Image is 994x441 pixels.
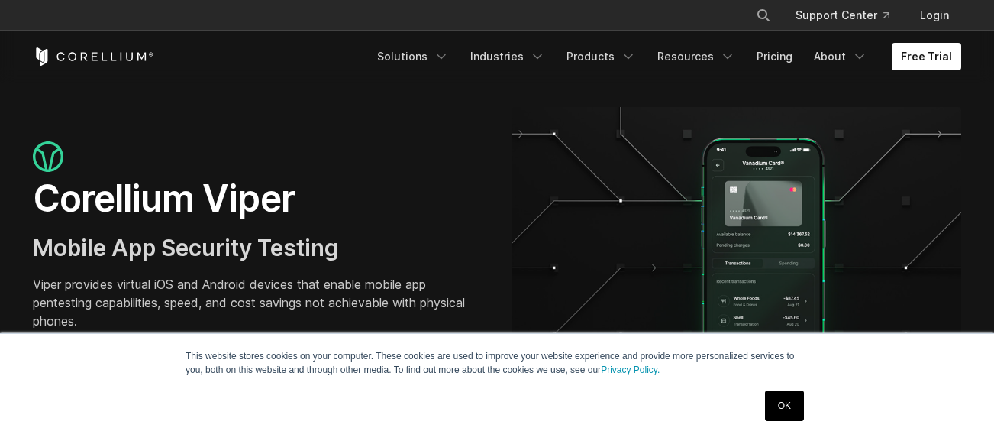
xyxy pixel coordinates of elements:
[33,141,63,173] img: viper_icon_large
[33,275,482,330] p: Viper provides virtual iOS and Android devices that enable mobile app pentesting capabilities, sp...
[33,234,339,261] span: Mobile App Security Testing
[648,43,744,70] a: Resources
[737,2,961,29] div: Navigation Menu
[557,43,645,70] a: Products
[186,349,808,377] p: This website stores cookies on your computer. These cookies are used to improve your website expe...
[747,43,802,70] a: Pricing
[368,43,458,70] a: Solutions
[512,107,961,426] img: viper_hero
[892,43,961,70] a: Free Trial
[750,2,777,29] button: Search
[33,176,482,222] h1: Corellium Viper
[783,2,902,29] a: Support Center
[33,47,154,66] a: Corellium Home
[765,391,804,421] a: OK
[908,2,961,29] a: Login
[805,43,876,70] a: About
[461,43,554,70] a: Industries
[601,365,660,375] a: Privacy Policy.
[368,43,961,70] div: Navigation Menu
